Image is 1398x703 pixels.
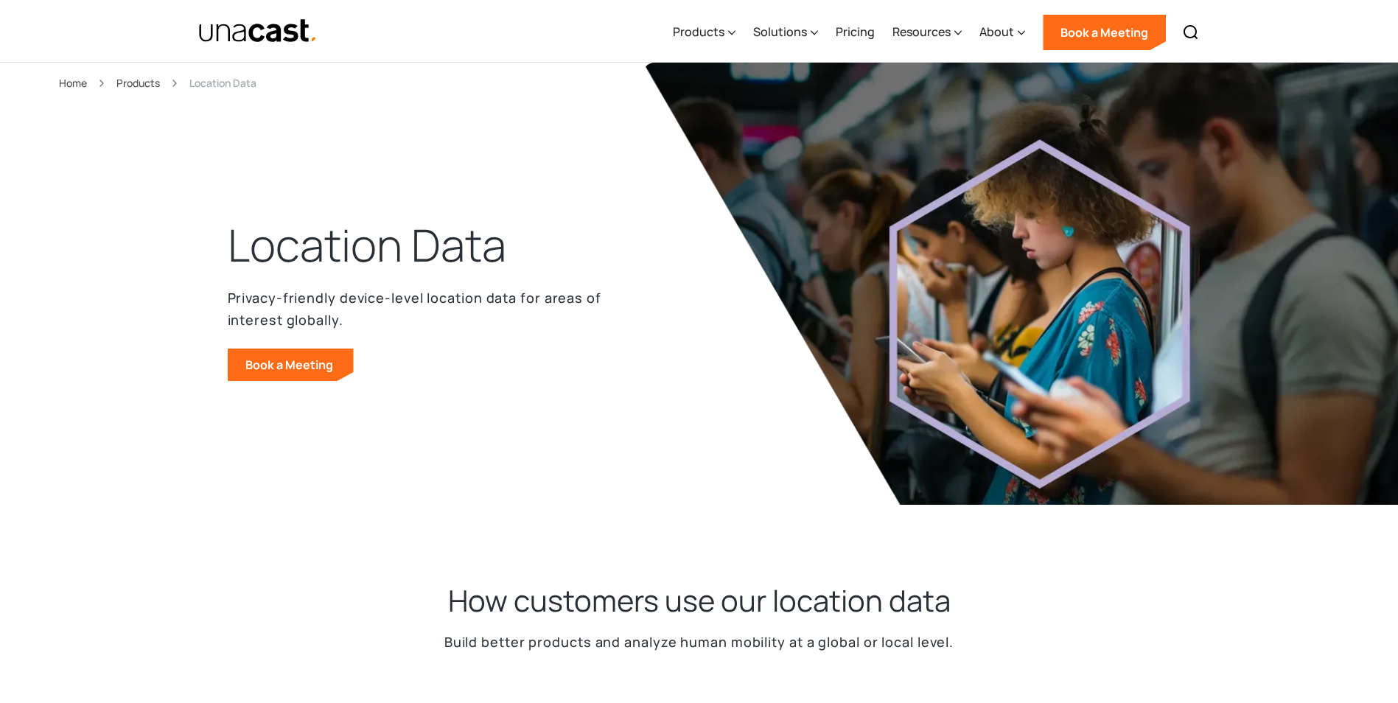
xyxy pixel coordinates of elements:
[198,18,318,44] a: home
[753,23,807,41] div: Solutions
[673,2,735,63] div: Products
[892,2,962,63] div: Resources
[116,74,160,91] a: Products
[979,23,1014,41] div: About
[59,74,87,91] a: Home
[892,23,951,41] div: Resources
[189,74,256,91] div: Location Data
[673,23,724,41] div: Products
[444,632,954,653] p: Build better products and analyze human mobility at a global or local level.
[228,287,611,331] p: Privacy-friendly device-level location data for areas of interest globally.
[228,349,354,381] a: Book a Meeting
[1043,15,1166,50] a: Book a Meeting
[1182,24,1200,41] img: Search icon
[836,2,875,63] a: Pricing
[198,18,318,44] img: Unacast text logo
[228,216,506,275] h1: Location Data
[979,2,1025,63] div: About
[753,2,818,63] div: Solutions
[448,581,951,620] h2: How customers use our location data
